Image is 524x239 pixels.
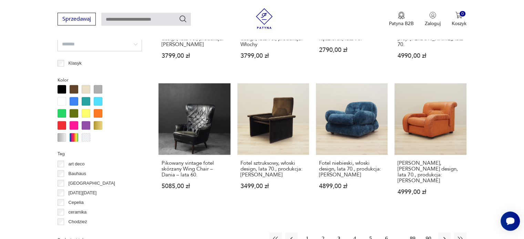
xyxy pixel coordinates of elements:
[69,160,85,168] p: art deco
[69,228,86,235] p: Ćmielów
[425,20,441,27] p: Zaloguj
[69,199,84,206] p: Cepelia
[69,59,82,67] p: Klasyk
[69,170,86,177] p: Bauhaus
[319,30,384,42] h3: Fotel Typ 300-192, proj. J. Kędziorek, lata 70.
[69,180,115,187] p: [GEOGRAPHIC_DATA]
[319,47,384,53] p: 2790,00 zł
[455,12,462,19] img: Ikona koszyka
[158,83,230,208] a: Pikowany vintage fotel skórzany Wing Chair – Dania – lata 60.Pikowany vintage fotel skórzany Wing...
[389,20,414,27] p: Patyna B2B
[240,30,306,47] h3: Fotel na kółkach, włoski design, lata 70., produkcja: Włochy
[162,183,227,189] p: 5085,00 zł
[398,30,463,47] h3: Para foteli Typ 300-192, proj. [PERSON_NAME], lata 70.
[240,53,306,59] p: 3799,00 zł
[254,8,275,29] img: Patyna - sklep z meblami i dekoracjami vintage
[69,208,87,216] p: ceramika
[179,15,187,23] button: Szukaj
[316,83,388,208] a: Fotel niebieski, włoski design, lata 70., produkcja: WłochyFotel niebieski, włoski design, lata 7...
[460,11,465,17] div: 0
[162,53,227,59] p: 3799,00 zł
[162,30,227,47] h3: Fotel wypoczynkowy, duński design, lata 70., produkcja: [PERSON_NAME]
[319,160,384,178] h3: Fotel niebieski, włoski design, lata 70., produkcja: [PERSON_NAME]
[237,83,309,208] a: Fotel sztruksowy, włoski design, lata 70., produkcja: WłochyFotel sztruksowy, włoski design, lata...
[398,12,405,19] img: Ikona medalu
[425,12,441,27] button: Zaloguj
[389,12,414,27] button: Patyna B2B
[58,13,96,25] button: Sprzedawaj
[501,211,520,231] iframe: Smartsupp widget button
[240,160,306,178] h3: Fotel sztruksowy, włoski design, lata 70., produkcja: [PERSON_NAME]
[69,189,97,197] p: [DATE][DATE]
[398,160,463,184] h3: [PERSON_NAME], [PERSON_NAME] design, lata 70., produkcja: [PERSON_NAME]
[394,83,466,208] a: Fotel rudy, duński design, lata 70., produkcja: Dania[PERSON_NAME], [PERSON_NAME] design, lata 70...
[240,183,306,189] p: 3499,00 zł
[398,189,463,195] p: 4999,00 zł
[398,53,463,59] p: 4990,00 zł
[389,12,414,27] a: Ikona medaluPatyna B2B
[58,17,96,22] a: Sprzedawaj
[58,150,142,157] p: Tag
[319,183,384,189] p: 4899,00 zł
[452,12,466,27] button: 0Koszyk
[162,160,227,178] h3: Pikowany vintage fotel skórzany Wing Chair – Dania – lata 60.
[69,218,87,226] p: Chodzież
[58,76,142,84] p: Kolor
[429,12,436,19] img: Ikonka użytkownika
[452,20,466,27] p: Koszyk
